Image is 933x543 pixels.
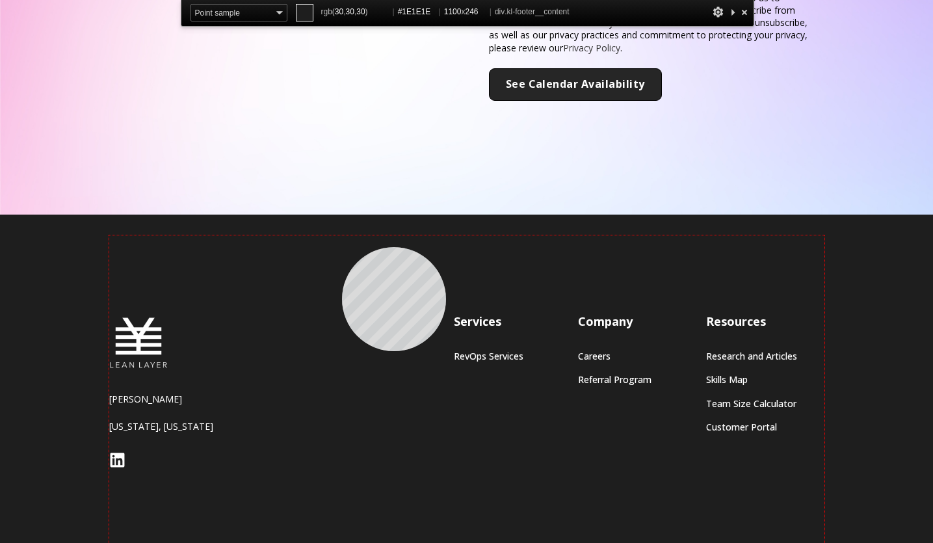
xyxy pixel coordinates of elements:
[444,4,486,20] span: x
[706,351,797,362] a: Research and Articles
[738,4,751,20] div: Close and Stop Picking
[109,420,272,432] p: [US_STATE], [US_STATE]
[439,7,441,16] span: |
[728,4,738,20] div: Collapse This Panel
[706,421,797,432] a: Customer Portal
[706,313,797,330] h3: Resources
[712,4,725,20] div: Options
[393,7,395,16] span: |
[505,7,569,16] span: .kl-footer__content
[109,313,168,372] img: Lean Layer
[356,7,365,16] span: 30
[490,7,492,16] span: |
[465,7,478,16] span: 246
[563,42,620,54] a: Privacy Policy
[321,4,389,20] span: rgb( , , )
[335,7,343,16] span: 30
[495,4,570,20] span: div
[489,68,662,101] input: See Calendar Availability
[454,313,523,330] h3: Services
[398,4,436,20] span: #1E1E1E
[578,351,651,362] a: Careers
[706,398,797,409] a: Team Size Calculator
[444,7,462,16] span: 1100
[578,313,651,330] h3: Company
[346,7,354,16] span: 30
[578,374,651,385] a: Referral Program
[706,374,797,385] a: Skills Map
[109,393,272,405] p: [PERSON_NAME]
[454,351,523,362] a: RevOps Services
